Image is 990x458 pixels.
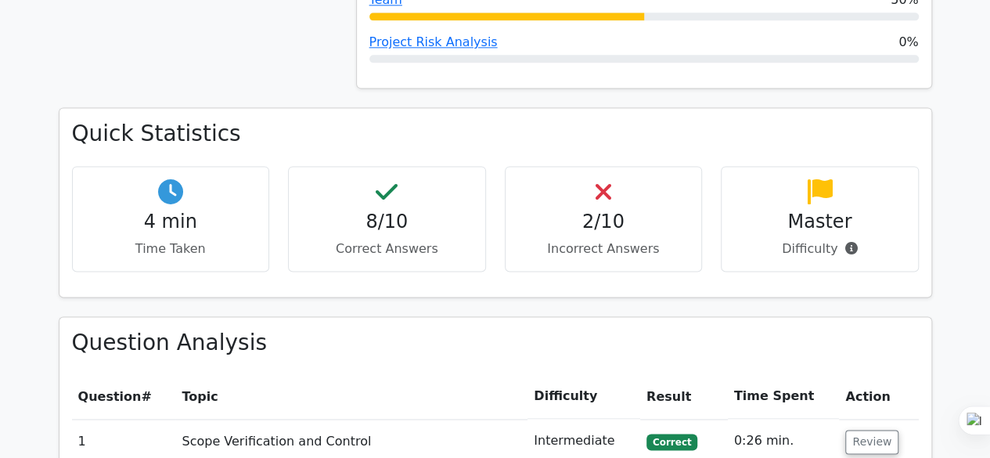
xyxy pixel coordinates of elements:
[72,374,176,419] th: #
[369,34,498,49] a: Project Risk Analysis
[646,434,697,449] span: Correct
[518,211,689,233] h4: 2/10
[518,240,689,258] p: Incorrect Answers
[728,374,840,419] th: Time Spent
[845,430,898,454] button: Review
[734,240,905,258] p: Difficulty
[85,240,257,258] p: Time Taken
[898,33,918,52] span: 0%
[301,211,473,233] h4: 8/10
[527,374,640,419] th: Difficulty
[640,374,728,419] th: Result
[175,374,527,419] th: Topic
[72,121,919,147] h3: Quick Statistics
[734,211,905,233] h4: Master
[85,211,257,233] h4: 4 min
[301,240,473,258] p: Correct Answers
[72,330,919,356] h3: Question Analysis
[839,374,918,419] th: Action
[78,389,142,404] span: Question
